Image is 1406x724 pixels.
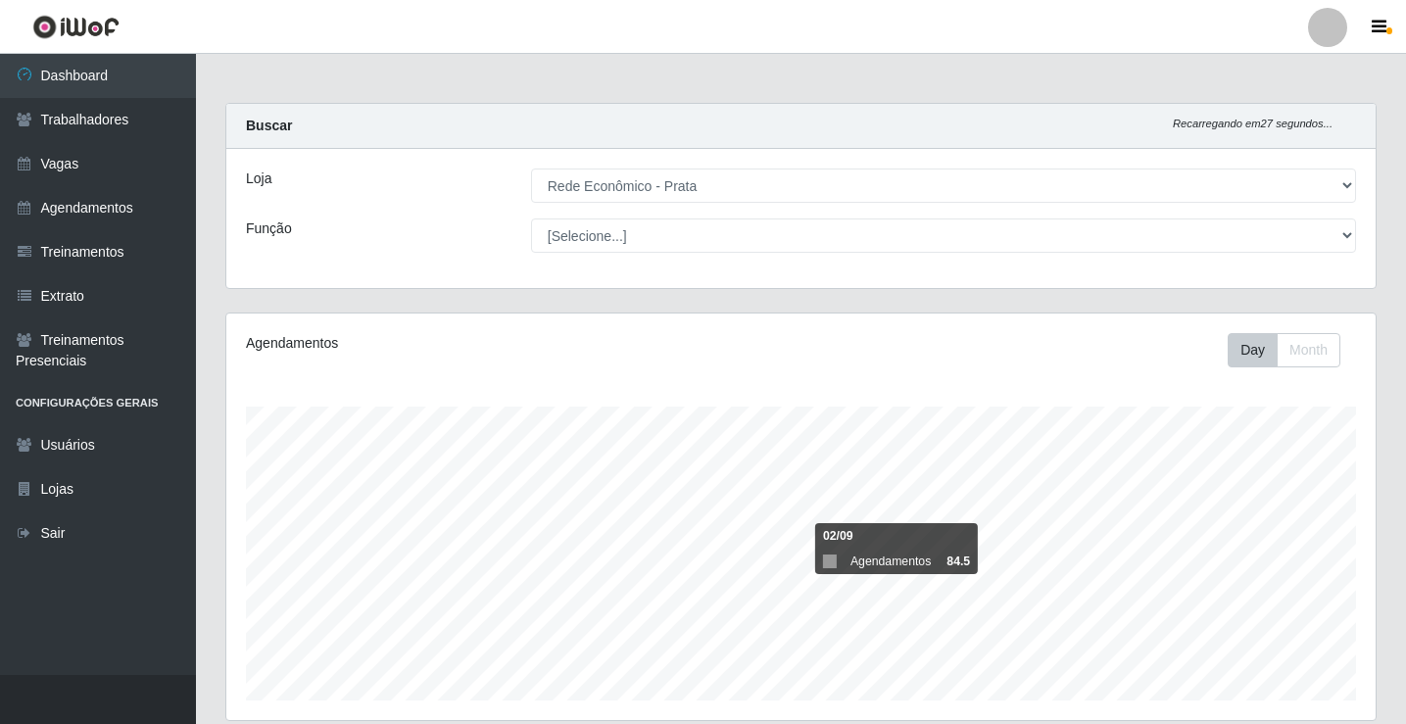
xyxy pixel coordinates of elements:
[1228,333,1278,367] button: Day
[246,169,271,189] label: Loja
[1277,333,1340,367] button: Month
[1173,118,1333,129] i: Recarregando em 27 segundos...
[246,218,292,239] label: Função
[246,333,692,354] div: Agendamentos
[32,15,120,39] img: CoreUI Logo
[1228,333,1340,367] div: First group
[246,118,292,133] strong: Buscar
[1228,333,1356,367] div: Toolbar with button groups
